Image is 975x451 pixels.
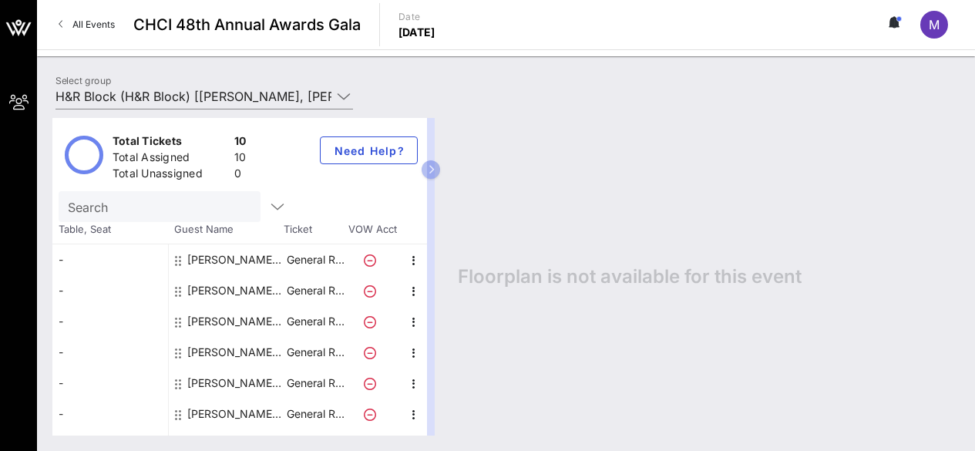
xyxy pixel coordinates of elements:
div: Total Unassigned [113,166,228,185]
span: Guest Name [168,222,284,237]
div: Dannielle Carter H&R Block [187,244,284,275]
div: - [52,399,168,429]
div: - [52,244,168,275]
div: 10 [234,150,247,169]
div: Total Assigned [113,150,228,169]
div: - [52,337,168,368]
span: Need Help? [333,144,405,157]
div: Total Tickets [113,133,228,153]
div: M [920,11,948,39]
div: - [52,306,168,337]
div: - [52,275,168,306]
p: General R… [284,306,346,337]
span: M [929,17,940,32]
span: VOW Acct [345,222,399,237]
p: General R… [284,368,346,399]
label: Select group [55,75,111,86]
div: George Agurkis H&R Block [187,368,284,399]
p: General R… [284,244,346,275]
div: Elizabeth De Los Reyes H&R Block [187,306,284,337]
span: Table, Seat [52,222,168,237]
div: Hannah Miller H&R Block [187,399,284,429]
p: [DATE] [398,25,435,40]
p: General R… [284,399,346,429]
p: General R… [284,275,346,306]
span: Floorplan is not available for this event [458,265,802,288]
div: Eric Henshall H&R Block [187,337,284,368]
div: 0 [234,166,247,185]
span: Ticket [284,222,345,237]
a: All Events [49,12,124,37]
div: 10 [234,133,247,153]
div: Ed Urzua H&R Block [187,275,284,306]
span: All Events [72,19,115,30]
p: Date [398,9,435,25]
button: Need Help? [320,136,418,164]
p: General R… [284,337,346,368]
div: - [52,368,168,399]
span: CHCI 48th Annual Awards Gala [133,13,361,36]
